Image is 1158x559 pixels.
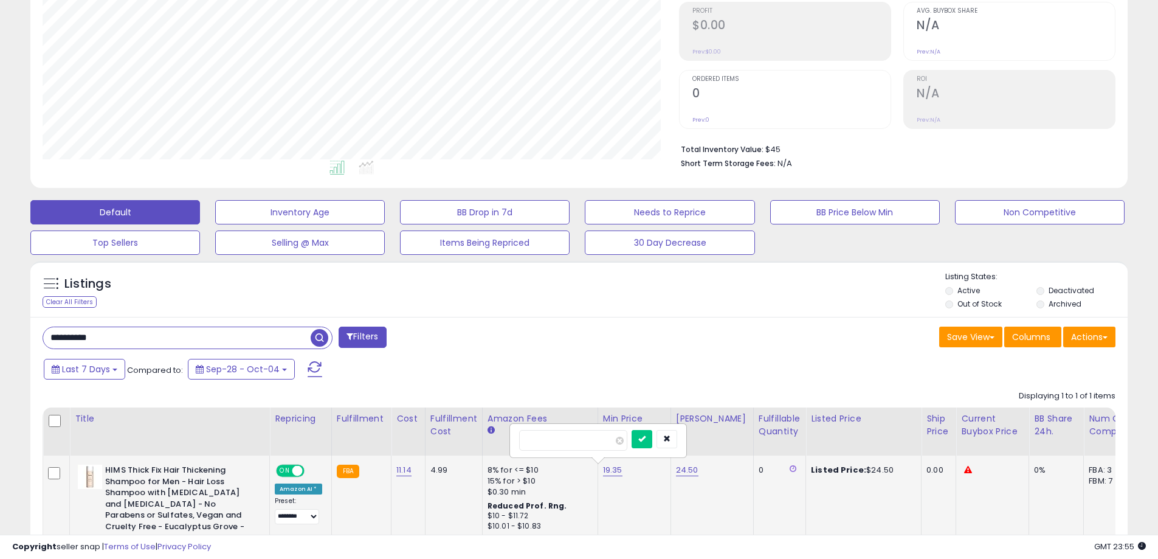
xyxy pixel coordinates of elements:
div: Min Price [603,412,666,425]
div: Amazon AI * [275,484,322,495]
div: BB Share 24h. [1034,412,1078,438]
div: $24.50 [811,465,912,476]
div: Preset: [275,497,322,524]
a: Privacy Policy [157,541,211,552]
small: Prev: N/A [917,48,940,55]
span: Columns [1012,331,1050,343]
div: Clear All Filters [43,296,97,308]
button: Save View [939,327,1002,347]
b: Reduced Prof. Rng. [488,501,567,511]
button: Actions [1063,327,1115,347]
div: Repricing [275,412,326,425]
span: ON [277,466,292,476]
button: Selling @ Max [215,231,385,255]
strong: Copyright [12,541,57,552]
div: 0% [1034,465,1074,476]
span: Compared to: [127,364,183,376]
span: Avg. Buybox Share [917,8,1115,15]
div: Current Buybox Price [961,412,1024,438]
label: Archived [1049,299,1081,309]
div: Fulfillment Cost [430,412,477,438]
small: Prev: N/A [917,116,940,123]
div: Displaying 1 to 1 of 1 items [1019,391,1115,402]
label: Deactivated [1049,285,1094,296]
button: Inventory Age [215,200,385,224]
button: 30 Day Decrease [585,231,754,255]
h5: Listings [64,276,111,293]
label: Active [957,285,980,296]
h2: $0.00 [692,18,891,35]
span: ROI [917,76,1115,83]
div: Fulfillable Quantity [759,412,801,438]
div: 15% for > $10 [488,476,588,487]
b: Listed Price: [811,464,866,476]
div: seller snap | | [12,541,211,553]
button: BB Price Below Min [770,200,940,224]
b: Short Term Storage Fees: [681,158,776,168]
div: Amazon Fees [488,412,593,425]
div: $10 - $11.72 [488,511,588,521]
span: Ordered Items [692,76,891,83]
li: $45 [681,141,1106,156]
span: Sep-28 - Oct-04 [206,363,280,375]
button: Last 7 Days [44,359,125,380]
h2: 0 [692,86,891,103]
span: Profit [692,8,891,15]
div: Ship Price [926,412,951,438]
div: 8% for <= $10 [488,465,588,476]
div: Title [75,412,264,425]
span: Last 7 Days [62,363,110,375]
small: Prev: 0 [692,116,709,123]
b: Total Inventory Value: [681,144,763,155]
a: 19.35 [603,464,622,476]
div: Cost [396,412,420,425]
label: Out of Stock [957,299,1002,309]
h2: N/A [917,18,1115,35]
button: BB Drop in 7d [400,200,570,224]
span: OFF [303,466,322,476]
div: $10.01 - $10.83 [488,521,588,532]
span: 2025-10-12 23:55 GMT [1094,541,1146,552]
span: N/A [777,158,792,169]
small: Prev: $0.00 [692,48,721,55]
div: 4.99 [430,465,473,476]
button: Non Competitive [955,200,1125,224]
div: FBA: 3 [1089,465,1129,476]
div: $0.30 min [488,487,588,498]
button: Sep-28 - Oct-04 [188,359,295,380]
h2: N/A [917,86,1115,103]
button: Items Being Repriced [400,231,570,255]
div: FBM: 7 [1089,476,1129,487]
button: Top Sellers [30,231,200,255]
p: Listing States: [945,271,1128,283]
div: Listed Price [811,412,916,425]
div: Num of Comp. [1089,412,1133,438]
div: 0.00 [926,465,946,476]
small: FBA [337,465,359,478]
a: Terms of Use [104,541,156,552]
b: HIMS Thick Fix Hair Thickening Shampoo for Men - Hair Loss Shampoo with [MEDICAL_DATA] and [MEDIC... [105,465,253,547]
button: Columns [1004,327,1061,347]
a: 24.50 [676,464,698,476]
img: 31X8pfxImnL._SL40_.jpg [78,465,102,489]
a: 11.14 [396,464,412,476]
button: Needs to Reprice [585,200,754,224]
div: 0 [759,465,796,476]
small: Amazon Fees. [488,425,495,436]
button: Filters [339,327,386,348]
div: Fulfillment [337,412,386,425]
div: [PERSON_NAME] [676,412,748,425]
button: Default [30,200,200,224]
